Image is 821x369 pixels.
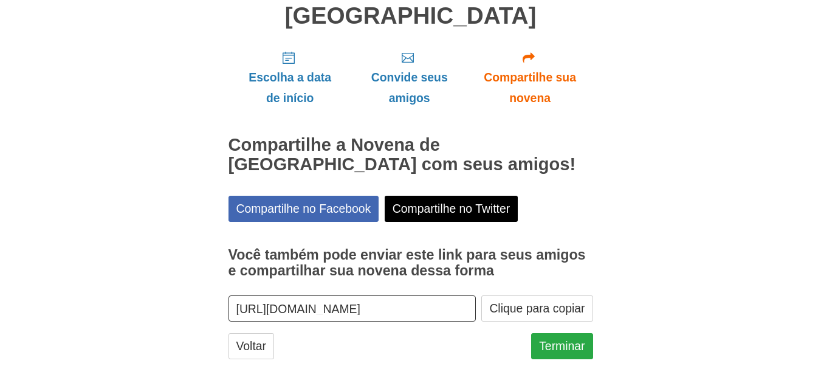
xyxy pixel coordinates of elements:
button: Clique para copiar [481,295,593,321]
font: Compartilhe no Facebook [236,202,371,216]
a: Compartilhe no Facebook [228,196,379,221]
font: Compartilhe a Novena de [GEOGRAPHIC_DATA] com seus amigos! [228,135,576,174]
a: Escolha a data de início [228,41,352,115]
a: Terminar [531,333,593,359]
font: Você também pode enviar este link para seus amigos e compartilhar sua novena dessa forma [228,247,586,278]
a: Compartilhe sua novena [467,41,593,115]
font: Compartilhe sua novena [484,71,576,105]
font: Convide seus amigos [371,71,448,105]
a: Voltar [228,333,275,359]
font: Compartilhe no Twitter [393,202,510,216]
font: Voltar [236,340,267,353]
font: Terminar [539,340,585,353]
font: Escolha a data de início [249,71,331,105]
a: Compartilhe no Twitter [385,196,518,221]
font: Clique para copiar [489,302,585,316]
a: Convide seus amigos [352,41,467,115]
